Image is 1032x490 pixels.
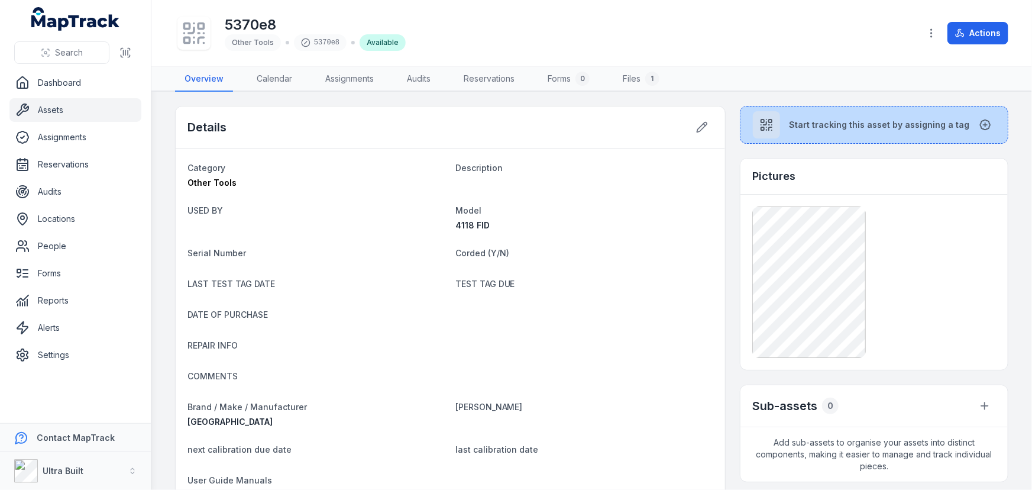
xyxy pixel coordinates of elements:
div: 0 [822,398,839,414]
span: Model [455,205,481,215]
div: 0 [575,72,590,86]
span: DATE OF PURCHASE [187,310,268,320]
a: Settings [9,343,141,367]
span: [GEOGRAPHIC_DATA] [187,417,273,427]
a: Reservations [454,67,524,92]
span: USED BY [187,205,223,215]
button: Search [14,41,109,64]
button: Start tracking this asset by assigning a tag [740,106,1008,144]
h3: Pictures [752,168,795,185]
a: MapTrack [31,7,120,31]
a: Audits [397,67,440,92]
span: Search [55,47,83,59]
a: Calendar [247,67,302,92]
div: Available [360,34,406,51]
span: COMMENTS [187,371,238,381]
a: People [9,234,141,258]
span: Category [187,163,225,173]
div: 1 [645,72,659,86]
span: Serial Number [187,248,246,258]
a: Alerts [9,316,141,340]
span: TEST TAG DUE [455,279,515,289]
a: Assignments [316,67,383,92]
h1: 5370e8 [225,15,406,34]
h2: Sub-assets [752,398,817,414]
span: Description [455,163,503,173]
a: Files1 [613,67,669,92]
span: [PERSON_NAME] [455,402,523,412]
span: Other Tools [232,38,274,47]
span: LAST TEST TAG DATE [187,279,275,289]
span: User Guide Manuals [187,475,272,485]
a: Overview [175,67,233,92]
a: Locations [9,207,141,231]
span: Add sub-assets to organise your assets into distinct components, making it easier to manage and t... [740,427,1008,482]
a: Reservations [9,153,141,176]
a: Forms0 [538,67,599,92]
h2: Details [187,119,227,136]
span: Corded (Y/N) [455,248,509,258]
strong: Ultra Built [43,466,83,476]
a: Reports [9,289,141,312]
button: Actions [947,22,1008,44]
a: Assets [9,98,141,122]
span: last calibration date [455,444,539,454]
a: Assignments [9,125,141,149]
a: Dashboard [9,71,141,95]
span: Brand / Make / Manufacturer [187,402,307,412]
span: Start tracking this asset by assigning a tag [790,119,970,131]
a: Forms [9,262,141,285]
a: Audits [9,180,141,204]
span: Other Tools [187,178,237,188]
span: next calibration due date [187,444,292,454]
span: REPAIR INFO [187,340,238,350]
strong: Contact MapTrack [37,433,115,443]
div: 5370e8 [294,34,347,51]
span: 4118 FID [455,220,490,230]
